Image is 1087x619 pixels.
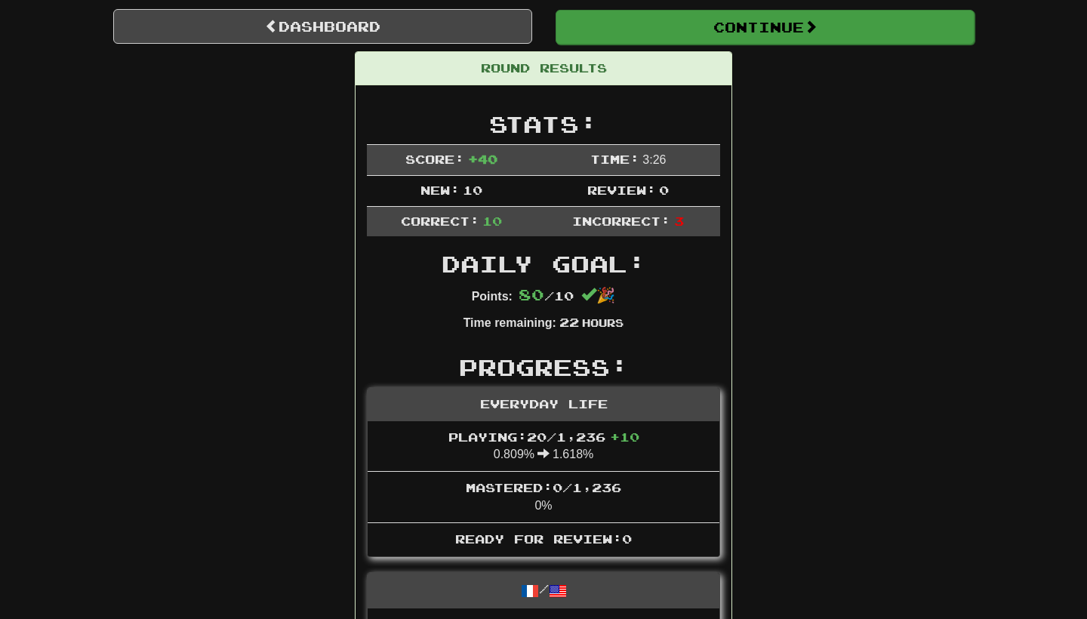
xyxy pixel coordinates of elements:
[582,316,624,329] small: Hours
[420,183,460,197] span: New:
[466,480,621,494] span: Mastered: 0 / 1,236
[559,315,579,329] span: 22
[556,10,975,45] button: Continue
[367,355,720,380] h2: Progress:
[587,183,656,197] span: Review:
[659,183,669,197] span: 0
[463,316,556,329] strong: Time remaining:
[368,388,719,421] div: Everyday Life
[519,288,574,303] span: / 10
[368,573,719,608] div: /
[113,9,532,44] a: Dashboard
[368,421,719,473] li: 0.809% 1.618%
[368,471,719,523] li: 0%
[448,430,639,444] span: Playing: 20 / 1,236
[463,183,482,197] span: 10
[610,430,639,444] span: + 10
[642,153,666,166] span: 3 : 26
[519,285,544,303] span: 80
[455,531,632,546] span: Ready for Review: 0
[674,214,684,228] span: 3
[367,251,720,276] h2: Daily Goal:
[401,214,479,228] span: Correct:
[367,112,720,137] h2: Stats:
[472,290,513,303] strong: Points:
[590,152,639,166] span: Time:
[572,214,670,228] span: Incorrect:
[405,152,464,166] span: Score:
[356,52,731,85] div: Round Results
[581,287,615,303] span: 🎉
[482,214,502,228] span: 10
[468,152,497,166] span: + 40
